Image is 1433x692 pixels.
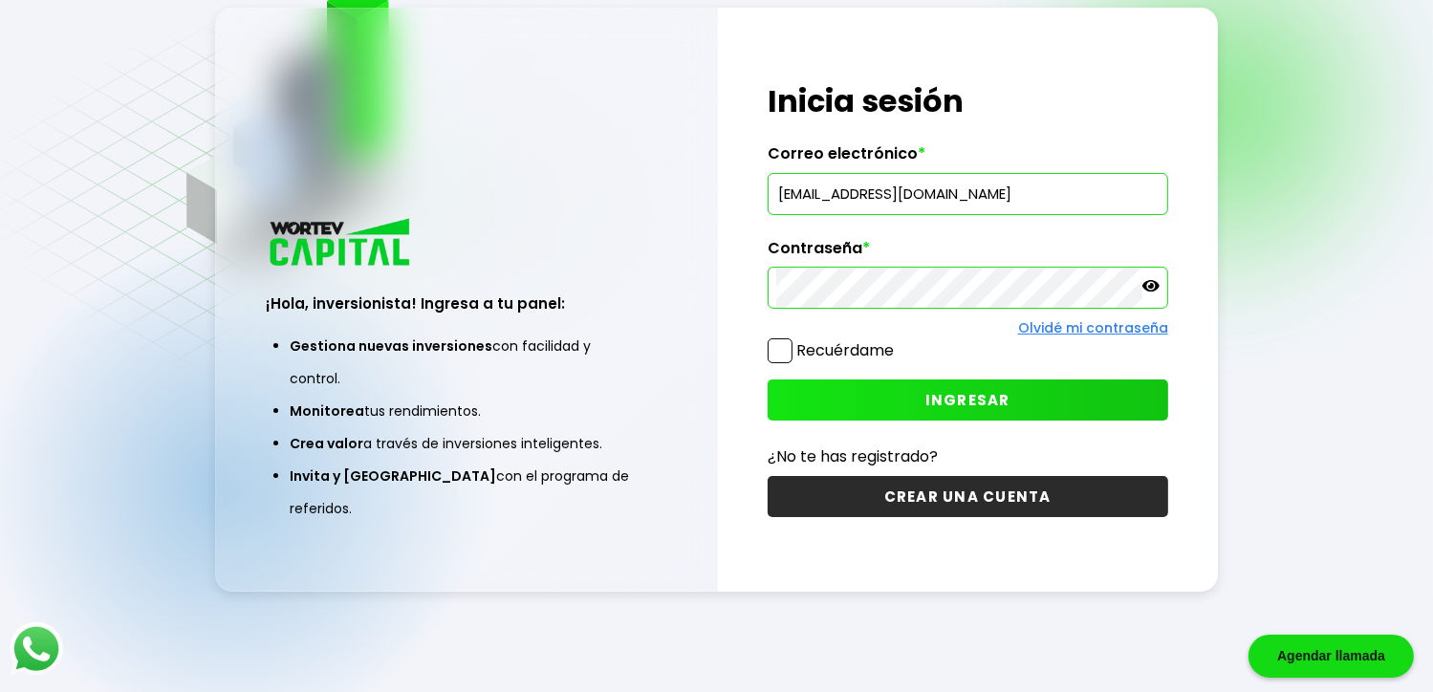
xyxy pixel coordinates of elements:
button: CREAR UNA CUENTA [768,476,1168,517]
span: Invita y [GEOGRAPHIC_DATA] [290,466,496,486]
div: Agendar llamada [1248,635,1414,678]
li: tus rendimientos. [290,395,642,427]
img: logos_whatsapp-icon.242b2217.svg [10,622,63,676]
li: con facilidad y control. [290,330,642,395]
img: logo_wortev_capital [266,216,417,272]
li: a través de inversiones inteligentes. [290,427,642,460]
button: INGRESAR [768,379,1168,421]
label: Contraseña [768,239,1168,268]
input: hola@wortev.capital [776,174,1160,214]
h1: Inicia sesión [768,78,1168,124]
span: Gestiona nuevas inversiones [290,336,492,356]
span: Crea valor [290,434,363,453]
p: ¿No te has registrado? [768,444,1168,468]
a: ¿No te has registrado?CREAR UNA CUENTA [768,444,1168,517]
span: Monitorea [290,401,364,421]
span: INGRESAR [925,390,1010,410]
h3: ¡Hola, inversionista! Ingresa a tu panel: [266,292,666,314]
label: Recuérdame [796,339,894,361]
li: con el programa de referidos. [290,460,642,525]
a: Olvidé mi contraseña [1018,318,1168,337]
label: Correo electrónico [768,144,1168,173]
